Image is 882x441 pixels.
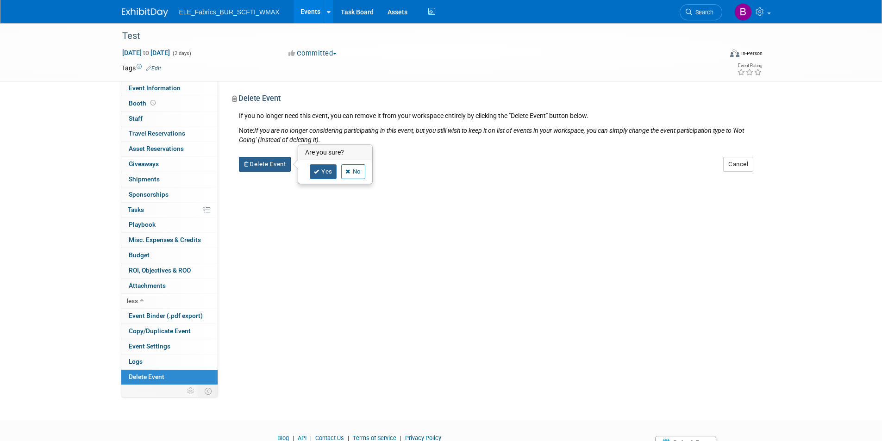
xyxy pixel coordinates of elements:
[149,99,157,106] span: Booth not reserved yet
[232,111,754,144] div: If you no longer need this event, you can remove it from your workspace entirely by clicking the ...
[239,127,744,143] i: If you are no longer considering participating in this event, but you still wish to keep it on li...
[121,263,218,278] a: ROI, Objectives & ROO
[129,191,169,198] span: Sponsorships
[129,115,143,122] span: Staff
[680,4,722,20] a: Search
[172,50,191,56] span: (2 days)
[121,354,218,369] a: Logs
[129,130,185,137] span: Travel Reservations
[129,327,191,335] span: Copy/Duplicate Event
[121,96,218,111] a: Booth
[129,175,160,183] span: Shipments
[121,81,218,96] a: Event Information
[121,157,218,172] a: Giveaways
[121,233,218,248] a: Misc. Expenses & Credits
[129,251,150,259] span: Budget
[119,28,708,44] div: Test
[121,126,218,141] a: Travel Reservations
[127,297,138,304] span: less
[129,221,156,228] span: Playbook
[668,48,763,62] div: Event Format
[129,84,181,92] span: Event Information
[239,157,291,172] button: Delete Event
[129,358,143,365] span: Logs
[692,9,713,16] span: Search
[122,49,170,57] span: [DATE] [DATE]
[129,236,201,243] span: Misc. Expenses & Credits
[341,164,365,179] a: No
[121,279,218,293] a: Attachments
[122,8,168,17] img: ExhibitDay
[183,385,199,397] td: Personalize Event Tab Strip
[121,142,218,156] a: Asset Reservations
[128,206,144,213] span: Tasks
[129,282,166,289] span: Attachments
[121,294,218,309] a: less
[121,172,218,187] a: Shipments
[142,49,150,56] span: to
[129,160,159,168] span: Giveaways
[121,187,218,202] a: Sponsorships
[129,312,203,319] span: Event Binder (.pdf export)
[129,145,184,152] span: Asset Reservations
[129,99,157,107] span: Booth
[310,164,337,179] a: Yes
[121,203,218,217] a: Tasks
[737,63,762,68] div: Event Rating
[741,50,763,57] div: In-Person
[129,342,170,350] span: Event Settings
[121,309,218,323] a: Event Binder (.pdf export)
[723,157,753,172] button: Cancel
[199,385,218,397] td: Toggle Event Tabs
[730,50,739,57] img: Format-Inperson.png
[121,248,218,263] a: Budget
[146,65,161,72] a: Edit
[129,373,164,380] span: Delete Event
[121,112,218,126] a: Staff
[285,49,340,58] button: Committed
[734,3,752,21] img: Brystol Cheek
[129,267,191,274] span: ROI, Objectives & ROO
[239,126,754,144] div: Note:
[122,63,161,73] td: Tags
[121,324,218,339] a: Copy/Duplicate Event
[299,145,372,160] h3: Are you sure?
[232,93,754,111] div: Delete Event
[121,370,218,385] a: Delete Event
[121,339,218,354] a: Event Settings
[121,217,218,232] a: Playbook
[179,8,280,16] span: ELE_Fabrics_BUR_SCFTI_WMAX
